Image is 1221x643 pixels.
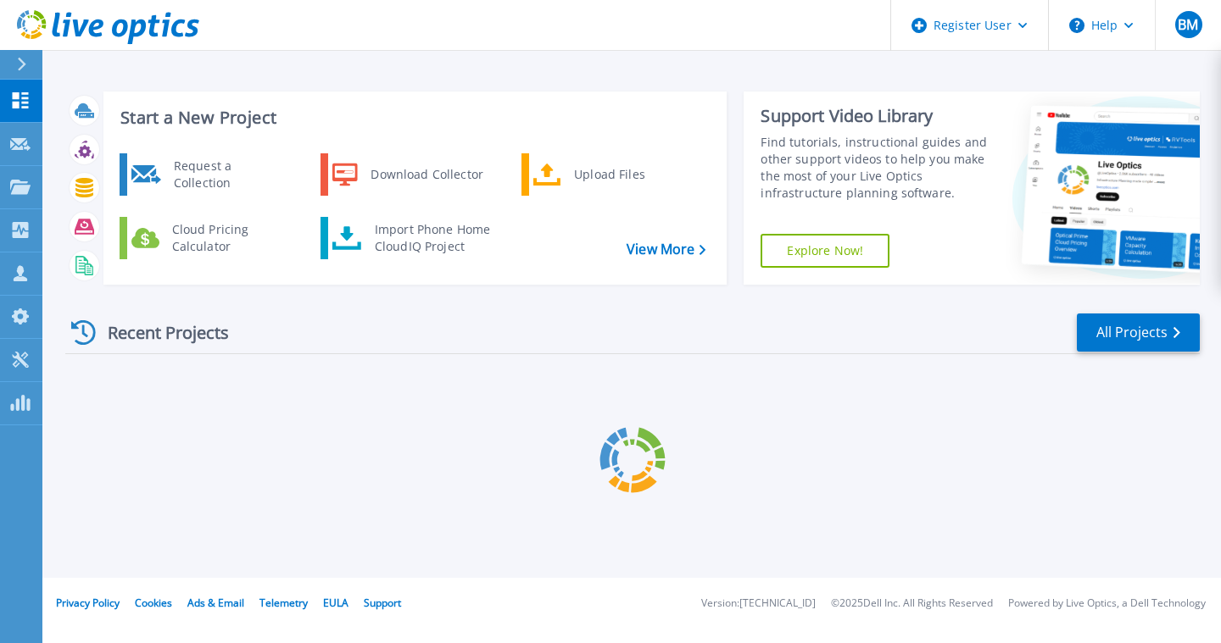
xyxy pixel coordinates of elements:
div: Request a Collection [165,158,289,191]
h3: Start a New Project [120,108,705,127]
a: Explore Now! [761,234,889,268]
a: Cloud Pricing Calculator [120,217,293,259]
div: Find tutorials, instructional guides and other support videos to help you make the most of your L... [761,134,989,202]
div: Recent Projects [65,312,252,353]
li: Version: [TECHNICAL_ID] [701,598,816,609]
a: Cookies [135,596,172,610]
div: Upload Files [566,158,691,191]
div: Download Collector [362,158,490,191]
div: Support Video Library [761,105,989,127]
a: Download Collector [321,153,494,196]
a: Telemetry [259,596,308,610]
a: Upload Files [521,153,695,196]
li: Powered by Live Optics, a Dell Technology [1008,598,1206,609]
a: All Projects [1077,313,1200,352]
a: Ads & Email [187,596,244,610]
div: Import Phone Home CloudIQ Project [366,221,499,255]
a: View More [627,241,705,258]
a: Request a Collection [120,153,293,196]
a: EULA [323,596,348,610]
li: © 2025 Dell Inc. All Rights Reserved [831,598,993,609]
a: Privacy Policy [56,596,120,610]
a: Support [364,596,401,610]
div: Cloud Pricing Calculator [164,221,289,255]
span: BM [1178,18,1198,31]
